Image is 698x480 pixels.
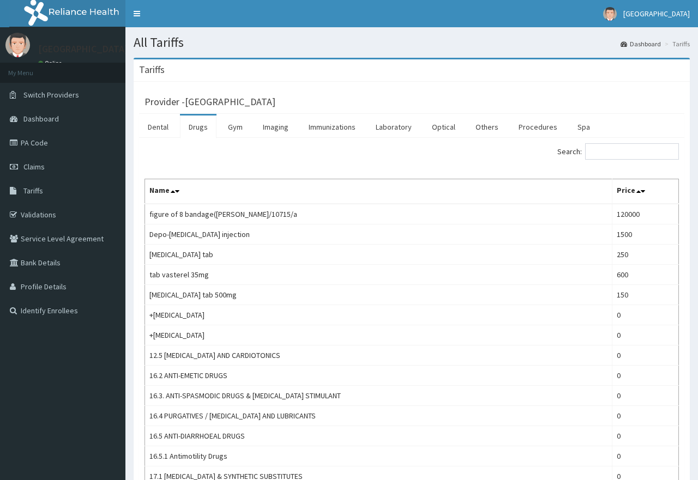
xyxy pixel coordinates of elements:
td: 0 [612,366,678,386]
img: User Image [603,7,617,21]
a: Dental [139,116,177,138]
input: Search: [585,143,679,160]
span: Switch Providers [23,90,79,100]
a: Drugs [180,116,216,138]
a: Optical [423,116,464,138]
td: 0 [612,406,678,426]
td: 0 [612,446,678,466]
td: 16.5.1 Antimotility Drugs [145,446,612,466]
label: Search: [557,143,679,160]
a: Others [467,116,507,138]
td: +[MEDICAL_DATA] [145,305,612,325]
li: Tariffs [662,39,690,48]
a: Immunizations [300,116,364,138]
h3: Tariffs [139,65,165,75]
td: 150 [612,285,678,305]
td: 0 [612,426,678,446]
td: 0 [612,345,678,366]
td: 250 [612,245,678,265]
td: 16.5 ANTI-DIARRHOEAL DRUGS [145,426,612,446]
td: 16.2 ANTI-EMETIC DRUGS [145,366,612,386]
td: 0 [612,386,678,406]
td: [MEDICAL_DATA] tab 500mg [145,285,612,305]
td: tab vasterel 35mg [145,265,612,285]
p: [GEOGRAPHIC_DATA] [38,44,128,54]
td: 0 [612,305,678,325]
span: Tariffs [23,186,43,196]
td: 12.5 [MEDICAL_DATA] AND CARDIOTONICS [145,345,612,366]
h1: All Tariffs [134,35,690,50]
span: Dashboard [23,114,59,124]
a: Spa [569,116,599,138]
a: Dashboard [621,39,661,48]
td: figure of 8 bandage([PERSON_NAME]/10715/a [145,204,612,224]
td: 16.4 PURGATIVES / [MEDICAL_DATA] AND LUBRICANTS [145,406,612,426]
th: Name [145,179,612,204]
td: 1500 [612,224,678,245]
td: +[MEDICAL_DATA] [145,325,612,345]
h3: Provider - [GEOGRAPHIC_DATA] [145,97,275,107]
a: Procedures [510,116,566,138]
td: Depo-[MEDICAL_DATA] injection [145,224,612,245]
td: 0 [612,325,678,345]
a: Laboratory [367,116,420,138]
td: 120000 [612,204,678,224]
img: User Image [5,33,30,57]
td: 16.3. ANTI-SPASMODIC DRUGS & [MEDICAL_DATA] STIMULANT [145,386,612,406]
th: Price [612,179,678,204]
td: 600 [612,265,678,285]
span: [GEOGRAPHIC_DATA] [623,9,690,19]
span: Claims [23,162,45,172]
a: Gym [219,116,251,138]
td: [MEDICAL_DATA] tab [145,245,612,265]
a: Imaging [254,116,297,138]
a: Online [38,59,64,67]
